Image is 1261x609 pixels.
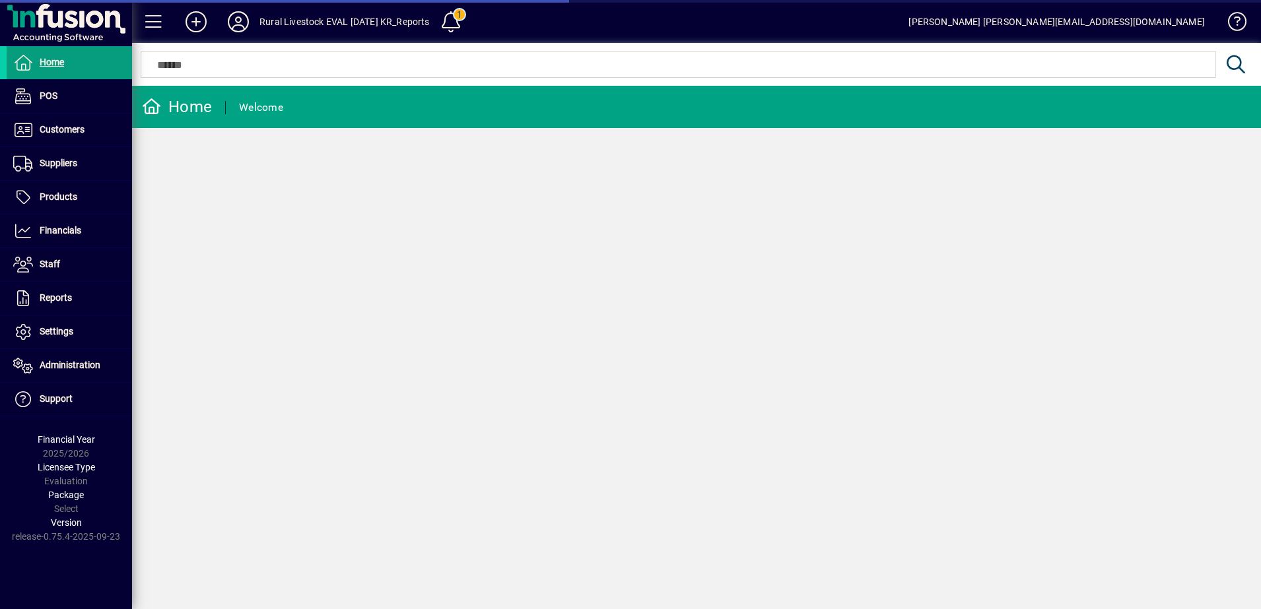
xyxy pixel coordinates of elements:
[7,315,132,348] a: Settings
[40,191,77,202] span: Products
[38,462,95,472] span: Licensee Type
[7,282,132,315] a: Reports
[217,10,259,34] button: Profile
[908,11,1205,32] div: [PERSON_NAME] [PERSON_NAME][EMAIL_ADDRESS][DOMAIN_NAME]
[40,393,73,404] span: Support
[38,434,95,445] span: Financial Year
[7,214,132,247] a: Financials
[142,96,212,117] div: Home
[40,326,73,337] span: Settings
[7,80,132,113] a: POS
[40,360,100,370] span: Administration
[7,113,132,146] a: Customers
[40,124,85,135] span: Customers
[7,248,132,281] a: Staff
[40,292,72,303] span: Reports
[239,97,283,118] div: Welcome
[40,57,64,67] span: Home
[51,517,82,528] span: Version
[175,10,217,34] button: Add
[7,181,132,214] a: Products
[48,490,84,500] span: Package
[259,11,430,32] div: Rural Livestock EVAL [DATE] KR_Reports
[7,383,132,416] a: Support
[1218,3,1244,46] a: Knowledge Base
[40,90,57,101] span: POS
[7,147,132,180] a: Suppliers
[40,259,60,269] span: Staff
[40,225,81,236] span: Financials
[7,349,132,382] a: Administration
[40,158,77,168] span: Suppliers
